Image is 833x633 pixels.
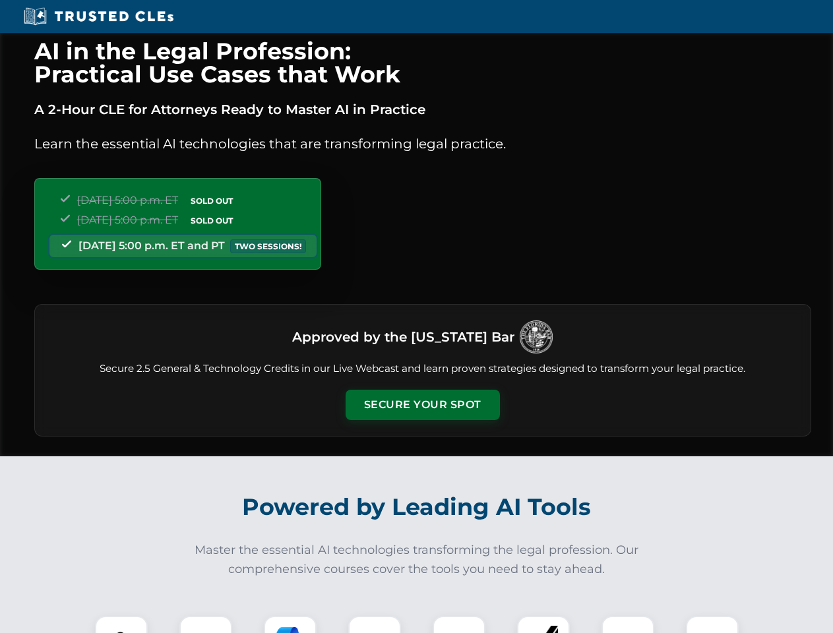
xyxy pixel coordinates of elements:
img: Trusted CLEs [20,7,177,26]
p: Master the essential AI technologies transforming the legal profession. Our comprehensive courses... [186,541,648,579]
span: [DATE] 5:00 p.m. ET [77,194,178,206]
h1: AI in the Legal Profession: Practical Use Cases that Work [34,40,811,86]
span: SOLD OUT [186,194,237,208]
p: Secure 2.5 General & Technology Credits in our Live Webcast and learn proven strategies designed ... [51,361,795,377]
p: A 2-Hour CLE for Attorneys Ready to Master AI in Practice [34,99,811,120]
span: [DATE] 5:00 p.m. ET [77,214,178,226]
h2: Powered by Leading AI Tools [51,484,782,530]
p: Learn the essential AI technologies that are transforming legal practice. [34,133,811,154]
h3: Approved by the [US_STATE] Bar [292,325,514,349]
button: Secure Your Spot [346,390,500,420]
span: SOLD OUT [186,214,237,227]
img: Logo [520,320,553,353]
